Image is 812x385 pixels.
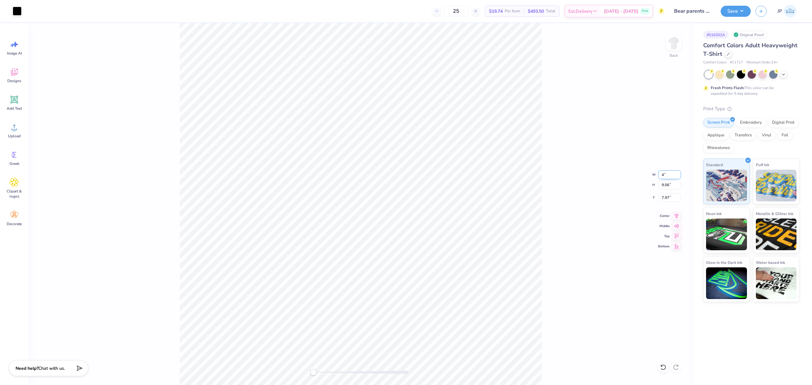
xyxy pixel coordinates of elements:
span: Decorate [7,221,22,226]
img: Puff Ink [756,170,797,201]
img: Metallic & Glitter Ink [756,219,797,250]
input: – – [444,5,468,17]
span: Free [642,9,648,13]
span: Comfort Colors [703,60,727,65]
img: Water based Ink [756,267,797,299]
strong: Fresh Prints Flash: [711,85,744,90]
div: Embroidery [736,118,766,127]
span: $493.50 [528,8,544,15]
img: Standard [706,170,747,201]
strong: Need help? [16,365,38,371]
div: Digital Print [768,118,799,127]
span: Image AI [7,51,22,56]
div: Vinyl [758,131,776,140]
span: $19.74 [489,8,503,15]
span: Neon Ink [706,210,722,217]
span: Standard [706,161,723,168]
img: Back [667,37,680,49]
a: JP [775,5,799,17]
span: Top [658,234,670,239]
img: Glow in the Dark Ink [706,267,747,299]
span: Upload [8,134,21,139]
div: Screen Print [703,118,734,127]
span: Water based Ink [756,259,785,266]
span: Chat with us. [38,365,65,371]
div: Applique [703,131,729,140]
span: # C1717 [730,60,743,65]
img: Neon Ink [706,219,747,250]
span: Clipart & logos [4,189,25,199]
span: Per Item [505,8,520,15]
div: Transfers [730,131,756,140]
span: Greek [10,161,19,166]
span: Metallic & Glitter Ink [756,210,793,217]
div: Rhinestones [703,143,734,153]
span: Bottom [658,244,670,249]
span: Add Text [7,106,22,111]
span: Puff Ink [756,161,769,168]
div: Accessibility label [310,369,317,375]
span: Designs [7,78,21,83]
span: Middle [658,224,670,229]
span: Est. Delivery [568,8,593,15]
span: Glow in the Dark Ink [706,259,742,266]
div: This color can be expedited for 5 day delivery. [711,85,789,96]
span: Total [546,8,555,15]
div: Foil [777,131,792,140]
div: Back [670,53,678,58]
input: Untitled Design [669,5,716,17]
span: [DATE] - [DATE] [604,8,638,15]
span: Center [658,213,670,219]
img: John Paul Torres [784,5,796,17]
span: Minimum Order: 24 + [746,60,778,65]
div: Print Type [703,105,799,113]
